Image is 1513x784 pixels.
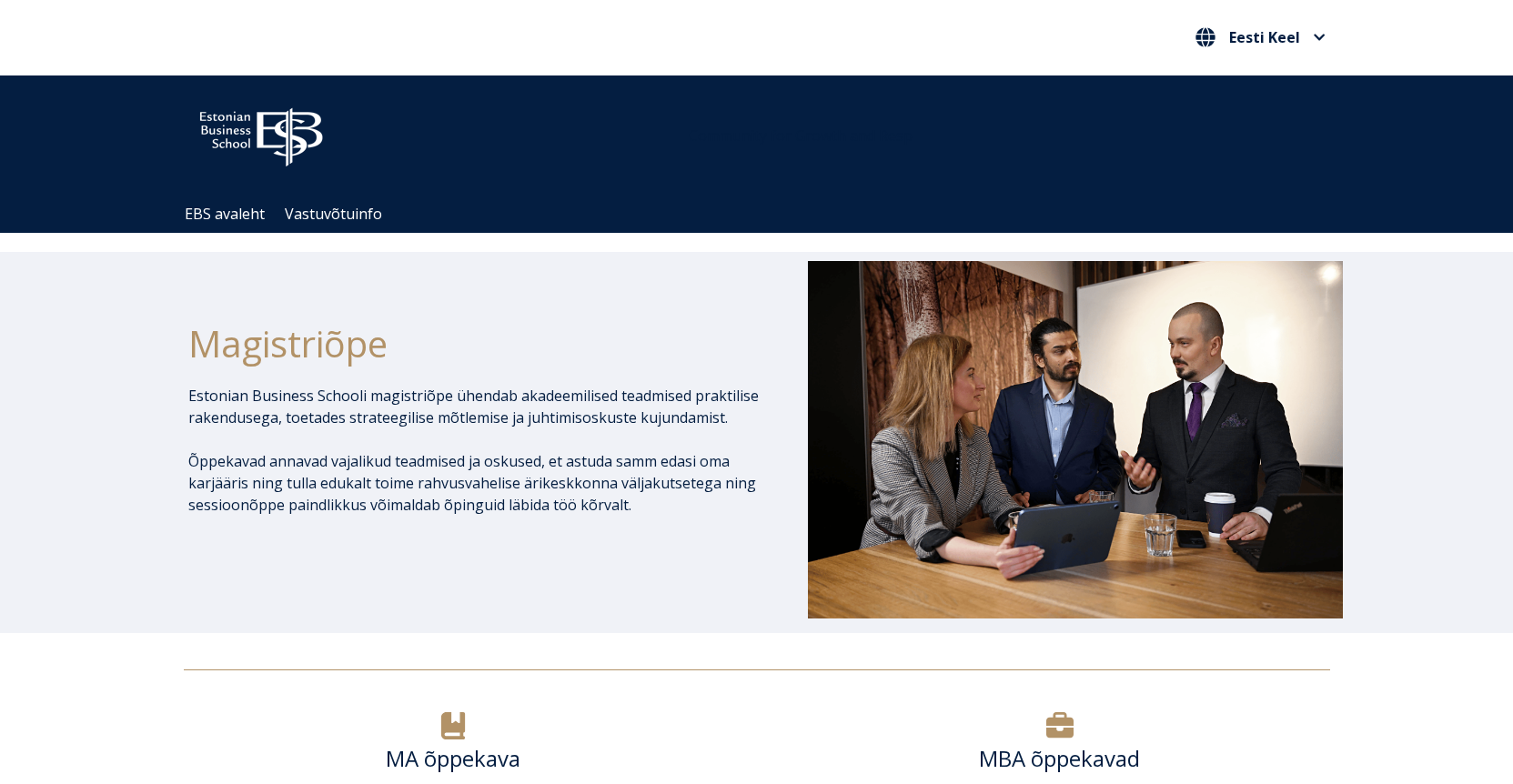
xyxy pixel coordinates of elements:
[1191,23,1330,53] nav: Vali oma keel
[689,126,913,146] span: Community for Growth and Resp
[1191,23,1330,52] button: Eesti Keel
[184,745,723,772] h6: MA õppekava
[188,321,760,367] h1: Magistriõpe
[1229,30,1300,45] span: Eesti Keel
[188,385,760,428] p: Estonian Business Schooli magistriõpe ühendab akadeemilised teadmised praktilise rakendusega, toe...
[790,745,1329,772] h6: MBA õppekavad
[808,261,1343,618] img: DSC_1073
[185,204,265,224] a: EBS avaleht
[175,196,1357,233] div: Navigation Menu
[184,94,338,172] img: ebs_logo2016_white
[285,204,382,224] a: Vastuvõtuinfo
[188,450,760,516] p: Õppekavad annavad vajalikud teadmised ja oskused, et astuda samm edasi oma karjääris ning tulla e...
